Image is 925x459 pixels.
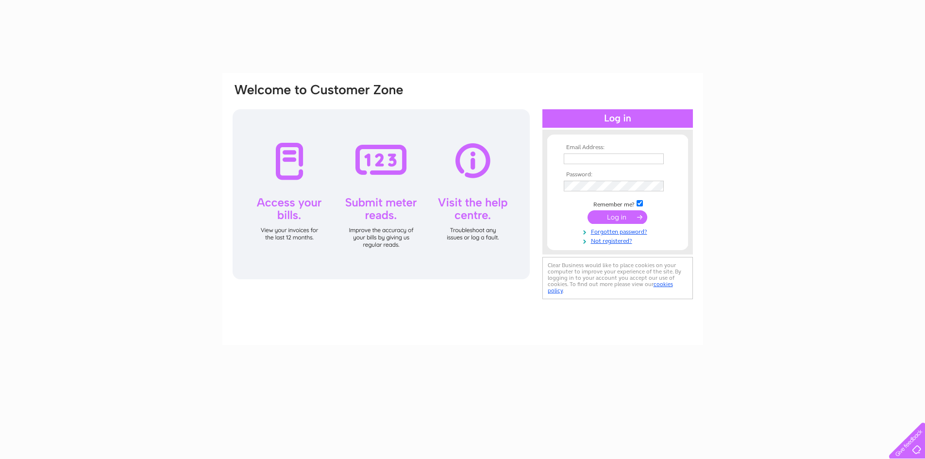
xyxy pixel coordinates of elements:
[588,210,647,224] input: Submit
[548,281,673,294] a: cookies policy
[542,257,693,299] div: Clear Business would like to place cookies on your computer to improve your experience of the sit...
[561,171,674,178] th: Password:
[564,236,674,245] a: Not registered?
[561,144,674,151] th: Email Address:
[561,199,674,208] td: Remember me?
[564,226,674,236] a: Forgotten password?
